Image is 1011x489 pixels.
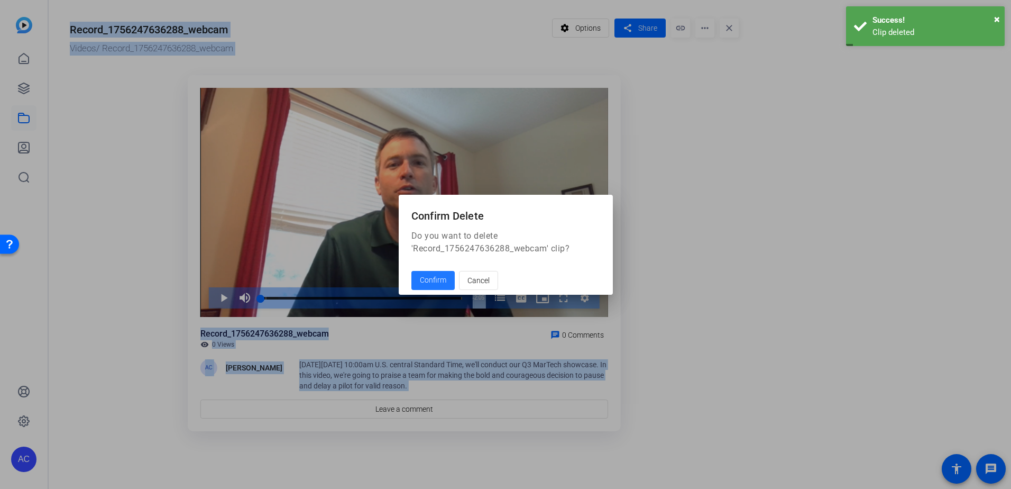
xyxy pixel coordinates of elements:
span: × [994,13,1000,25]
div: Clip deleted [872,26,997,39]
div: Success! [872,14,997,26]
button: Close [994,11,1000,27]
h2: Confirm Delete [399,195,613,229]
span: Do you want to delete 'Record_1756247636288_webcam' clip? [411,231,570,253]
span: Confirm [420,275,446,286]
button: Cancel [459,271,498,290]
button: Confirm [411,271,455,290]
span: Cancel [467,270,490,291]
